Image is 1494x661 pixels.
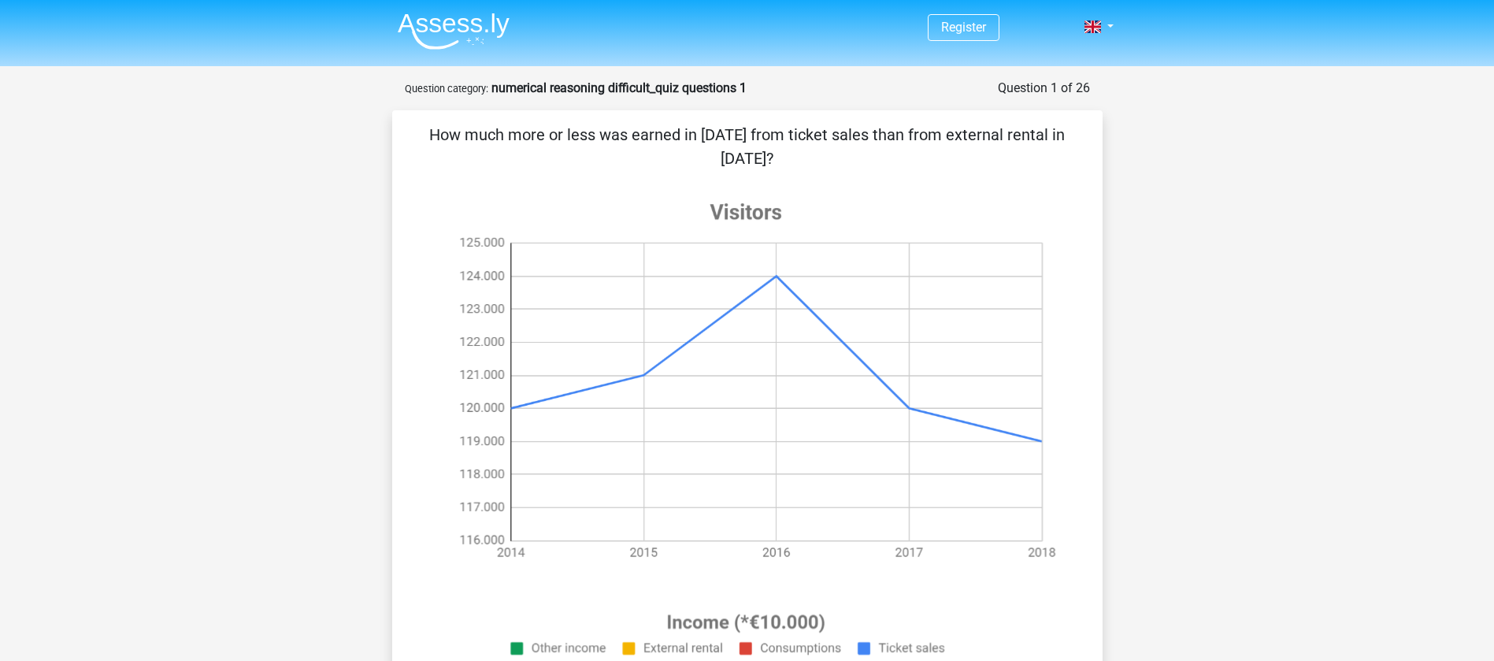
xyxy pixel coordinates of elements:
img: Assessly [398,13,510,50]
strong: numerical reasoning difficult_quiz questions 1 [491,80,747,95]
p: How much more or less was earned in [DATE] from ticket sales than from external rental in [DATE]? [417,123,1077,170]
div: Question 1 of 26 [998,79,1090,98]
small: Question category: [405,83,488,95]
a: Register [941,20,986,35]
